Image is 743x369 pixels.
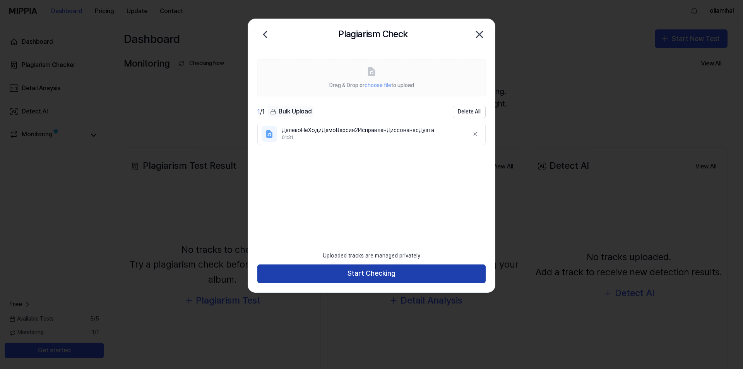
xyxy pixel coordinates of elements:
span: Drag & Drop or to upload [329,82,414,88]
div: 01:31 [282,134,463,141]
button: Bulk Upload [268,106,314,117]
span: 1 [257,108,260,115]
span: choose file [365,82,391,88]
div: Uploaded tracks are managed privately [318,247,425,264]
div: ДалекоНеХодиДемоВерсия2ИсправленДиссонанасДуэта [282,127,463,134]
div: / 1 [257,107,265,117]
h2: Plagiarism Check [338,27,407,41]
button: Start Checking [257,264,486,283]
button: Delete All [453,106,486,118]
